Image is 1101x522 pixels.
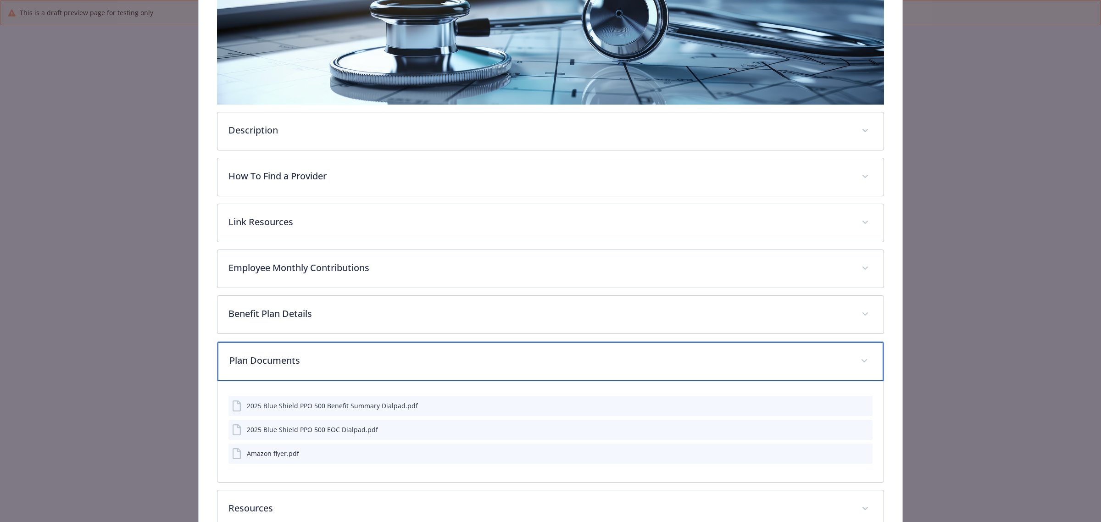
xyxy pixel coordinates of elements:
[228,261,851,275] p: Employee Monthly Contributions
[861,425,869,434] button: preview file
[247,425,378,434] div: 2025 Blue Shield PPO 500 EOC Dialpad.pdf
[228,501,851,515] p: Resources
[228,123,851,137] p: Description
[861,449,869,458] button: preview file
[228,169,851,183] p: How To Find a Provider
[217,158,884,196] div: How To Find a Provider
[217,204,884,242] div: Link Resources
[846,401,853,411] button: download file
[217,112,884,150] div: Description
[247,401,418,411] div: 2025 Blue Shield PPO 500 Benefit Summary Dialpad.pdf
[228,215,851,229] p: Link Resources
[247,449,299,458] div: Amazon flyer.pdf
[217,381,884,482] div: Plan Documents
[846,449,853,458] button: download file
[846,425,853,434] button: download file
[217,296,884,333] div: Benefit Plan Details
[228,307,851,321] p: Benefit Plan Details
[229,354,850,367] p: Plan Documents
[217,250,884,288] div: Employee Monthly Contributions
[861,401,869,411] button: preview file
[217,342,884,381] div: Plan Documents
